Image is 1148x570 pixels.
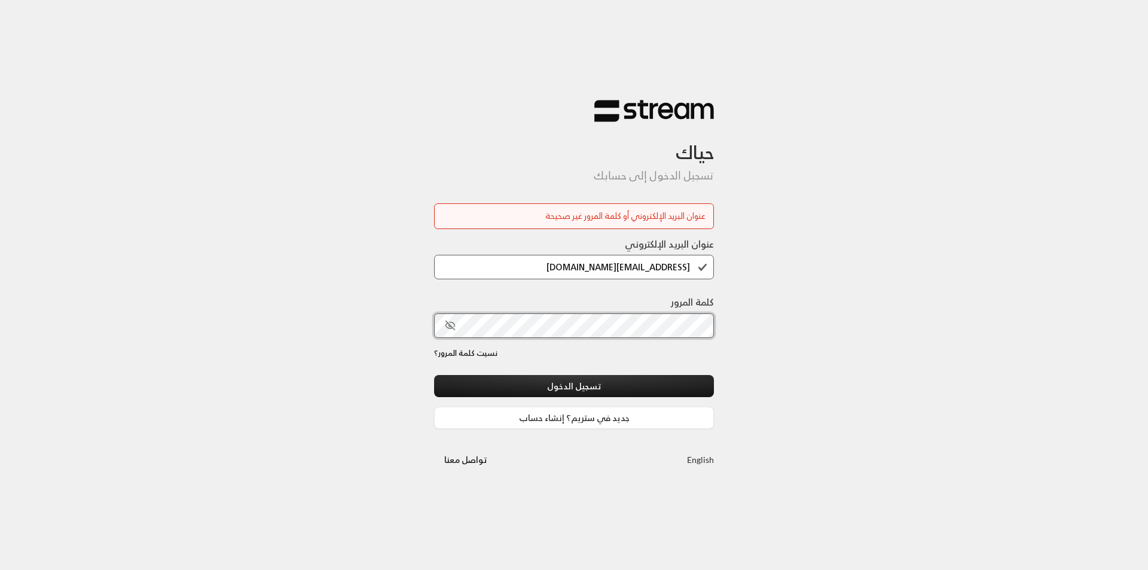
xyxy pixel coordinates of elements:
a: English [687,449,714,471]
h3: حياك [434,123,714,164]
a: جديد في ستريم؟ إنشاء حساب [434,407,714,429]
input: اكتب بريدك الإلكتروني هنا [434,255,714,279]
label: كلمة المرور [671,295,714,309]
button: تسجيل الدخول [434,375,714,397]
img: Stream Logo [594,99,714,123]
button: toggle password visibility [440,315,460,336]
label: عنوان البريد الإلكتروني [625,237,714,251]
a: تواصل معنا [434,452,497,467]
a: نسيت كلمة المرور؟ [434,348,497,359]
div: عنوان البريد الإلكتروني أو كلمة المرور غير صحيحة [442,210,706,222]
h5: تسجيل الدخول إلى حسابك [434,169,714,182]
button: تواصل معنا [434,449,497,471]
